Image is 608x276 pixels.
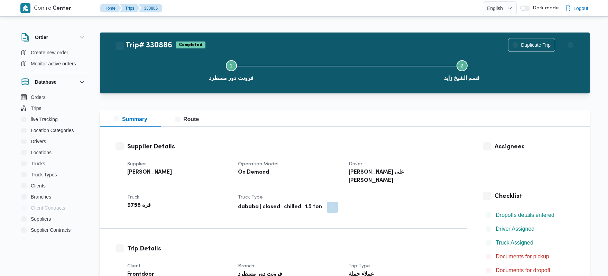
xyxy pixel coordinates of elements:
span: Monitor active orders [31,59,76,68]
span: Drivers [31,137,46,146]
span: Documents for pickup [496,252,549,261]
span: Trip Type [349,264,370,268]
span: Supplier Contracts [31,226,71,234]
span: Duplicate Trip [521,41,551,49]
button: Driver Assigned [483,223,574,234]
button: Order [21,33,86,42]
b: قره 9758 [127,202,151,210]
h3: Trip Details [127,244,451,254]
span: Truck [127,195,139,200]
span: Driver Assigned [496,226,534,232]
span: قسم الشيخ زايد [444,74,480,82]
button: Actions [563,38,577,52]
span: Devices [31,237,48,245]
button: Branches [18,191,89,202]
button: Documents for pickup [483,251,574,262]
button: Orders [18,92,89,103]
span: Clients [31,182,46,190]
span: Dropoffs details entered [496,212,554,218]
b: Center [53,6,71,11]
button: Trips [18,103,89,114]
button: Duplicate Trip [508,38,555,52]
button: Truck Types [18,169,89,180]
span: Truck Type [238,195,263,200]
button: Clients [18,180,89,191]
span: Route [175,116,199,122]
b: On Demand [238,168,269,177]
button: Drivers [18,136,89,147]
span: Logout [573,4,588,12]
div: Order [16,47,92,72]
button: Database [21,78,86,86]
button: Suppliers [18,213,89,224]
span: فرونت دور مسطرد [209,74,254,82]
span: Truck Types [31,171,57,179]
span: Trips [31,104,42,112]
div: Database [16,92,92,241]
span: Dark mode [530,6,559,11]
span: Orders [31,93,46,101]
b: dababa | closed | chilled | 1.5 ton [238,203,322,211]
span: Documents for pickup [496,254,549,259]
span: Summary [114,116,147,122]
span: 1 [230,63,233,68]
span: Client [127,264,141,268]
span: Truck Assigned [496,240,533,246]
span: Operation Model [238,162,278,166]
span: Branches [31,193,51,201]
img: X8yXhbKr1z7QwAAAABJRU5ErkJggg== [20,3,30,13]
span: Dropoffs details entered [496,211,554,219]
span: Supplier [127,162,146,166]
button: Monitor active orders [18,58,89,69]
b: [PERSON_NAME] على [PERSON_NAME] [349,168,450,185]
h3: Database [35,78,56,86]
button: Devices [18,236,89,247]
span: Suppliers [31,215,51,223]
span: Trucks [31,159,45,168]
button: Documents for dropoff [483,265,574,276]
button: live Tracking [18,114,89,125]
span: Locations [31,148,52,157]
button: فرونت دور مسطرد [116,52,347,88]
span: Driver Assigned [496,225,534,233]
span: Location Categories [31,126,74,135]
b: [PERSON_NAME] [127,168,172,177]
h3: Assignees [495,142,574,151]
span: Truck Assigned [496,239,533,247]
span: Completed [176,42,205,48]
button: Logout [562,1,591,15]
h3: Supplier Details [127,142,451,151]
span: Branch [238,264,254,268]
span: Driver [349,162,362,166]
button: 330886 [138,4,162,12]
button: Home [100,4,121,12]
span: 2 [461,63,463,68]
h2: Trip# 330886 [116,41,172,50]
span: Documents for dropoff [496,267,550,273]
h3: Checklist [495,192,574,201]
button: Truck Assigned [483,237,574,248]
button: Create new order [18,47,89,58]
button: Location Categories [18,125,89,136]
button: Dropoffs details entered [483,210,574,221]
button: Supplier Contracts [18,224,89,236]
span: Client Contracts [31,204,65,212]
button: قسم الشيخ زايد [347,52,577,88]
span: Create new order [31,48,68,57]
span: live Tracking [31,115,58,123]
h3: Order [35,33,48,42]
button: Trips [120,4,140,12]
button: Trucks [18,158,89,169]
span: Documents for dropoff [496,266,550,275]
button: Client Contracts [18,202,89,213]
button: Locations [18,147,89,158]
b: Completed [179,43,202,47]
